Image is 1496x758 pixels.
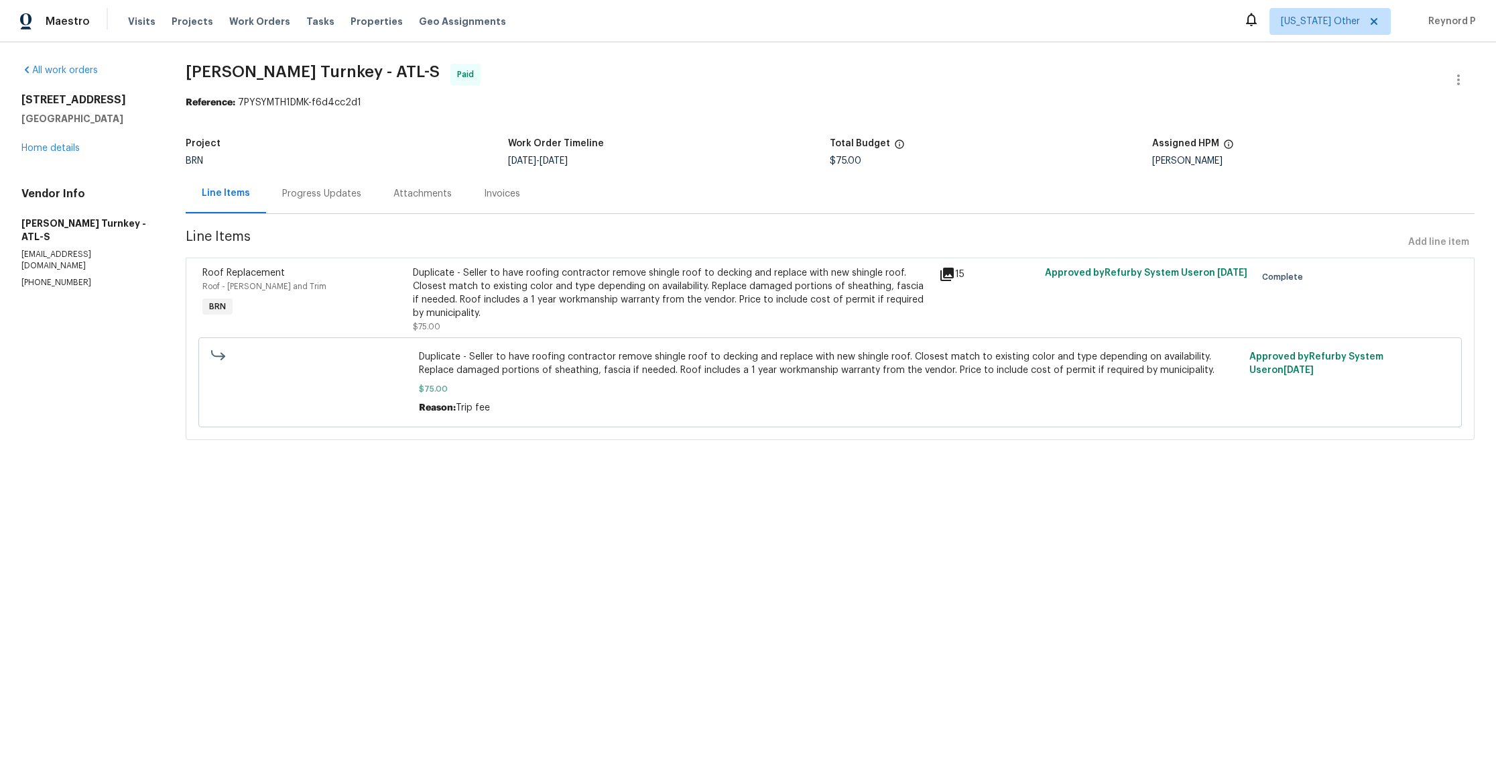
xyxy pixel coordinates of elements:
span: Approved by Refurby System User on [1045,268,1247,278]
div: Invoices [484,187,520,201]
span: [DATE] [1217,268,1247,278]
span: Geo Assignments [419,15,506,28]
span: Line Items [186,230,1403,255]
span: BRN [186,156,203,166]
a: All work orders [21,66,98,75]
span: Reynord P [1423,15,1476,28]
span: Tasks [306,17,334,26]
div: [PERSON_NAME] [1152,156,1475,166]
h5: Assigned HPM [1152,139,1219,148]
h5: Total Budget [830,139,890,148]
h5: [PERSON_NAME] Turnkey - ATL-S [21,217,153,243]
a: Home details [21,144,80,153]
span: [US_STATE] Other [1281,15,1360,28]
span: $75.00 [413,323,440,331]
span: BRN [204,300,231,313]
span: [DATE] [508,156,536,166]
h5: Project [186,139,221,148]
span: Duplicate - Seller to have roofing contractor remove shingle roof to decking and replace with new... [419,350,1242,377]
span: [DATE] [1284,366,1314,375]
span: [PERSON_NAME] Turnkey - ATL-S [186,64,440,80]
span: Reason: [419,403,456,413]
span: Complete [1262,270,1308,284]
span: Maestro [46,15,90,28]
h5: [GEOGRAPHIC_DATA] [21,112,153,125]
span: $75.00 [830,156,861,166]
span: Trip fee [456,403,490,413]
span: Roof Replacement [202,268,285,278]
span: Roof - [PERSON_NAME] and Trim [202,282,326,290]
h4: Vendor Info [21,187,153,201]
span: Projects [172,15,213,28]
span: Approved by Refurby System User on [1249,352,1383,375]
span: Paid [457,68,479,81]
div: 15 [939,266,1036,282]
span: The total cost of line items that have been proposed by Opendoor. This sum includes line items th... [894,139,905,156]
span: Properties [351,15,403,28]
p: [PHONE_NUMBER] [21,277,153,288]
span: - [508,156,568,166]
span: Work Orders [229,15,290,28]
span: [DATE] [540,156,568,166]
span: The hpm assigned to this work order. [1223,139,1234,156]
h5: Work Order Timeline [508,139,604,148]
div: Duplicate - Seller to have roofing contractor remove shingle roof to decking and replace with new... [413,266,932,320]
p: [EMAIL_ADDRESS][DOMAIN_NAME] [21,249,153,272]
div: Line Items [202,186,250,200]
span: Visits [128,15,155,28]
span: $75.00 [419,382,1242,396]
h2: [STREET_ADDRESS] [21,93,153,107]
b: Reference: [186,98,235,107]
div: Progress Updates [282,187,361,201]
div: 7PYSYMTH1DMK-f6d4cc2d1 [186,96,1475,109]
div: Attachments [393,187,452,201]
